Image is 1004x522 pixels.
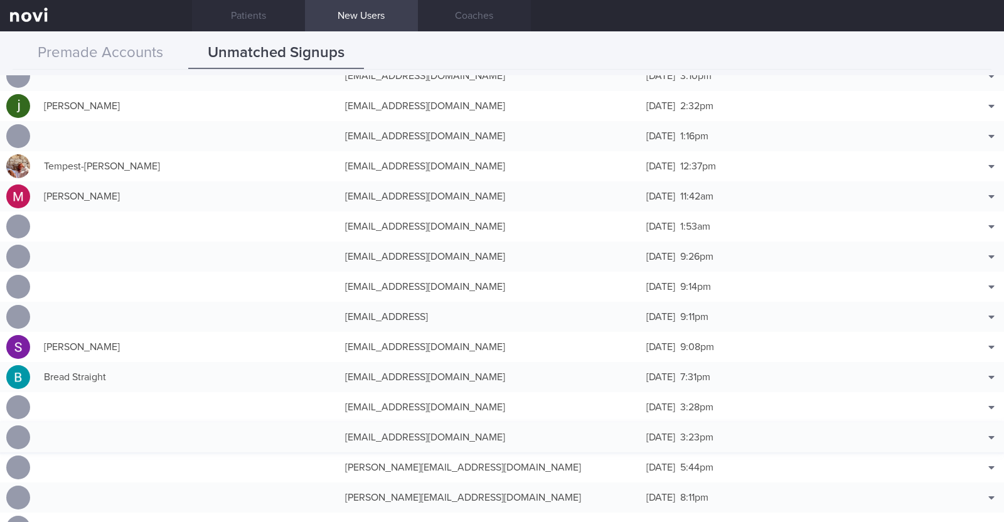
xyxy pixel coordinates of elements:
[680,131,708,141] span: 1:16pm
[339,184,640,209] div: [EMAIL_ADDRESS][DOMAIN_NAME]
[339,63,640,88] div: [EMAIL_ADDRESS][DOMAIN_NAME]
[646,372,675,382] span: [DATE]
[680,71,712,81] span: 3:10pm
[339,214,640,239] div: [EMAIL_ADDRESS][DOMAIN_NAME]
[646,131,675,141] span: [DATE]
[680,312,708,322] span: 9:11pm
[339,485,640,510] div: [PERSON_NAME][EMAIL_ADDRESS][DOMAIN_NAME]
[680,432,713,442] span: 3:23pm
[646,462,675,472] span: [DATE]
[680,101,713,111] span: 2:32pm
[646,252,675,262] span: [DATE]
[680,372,710,382] span: 7:31pm
[38,334,339,360] div: [PERSON_NAME]
[339,304,640,329] div: [EMAIL_ADDRESS]
[339,395,640,420] div: [EMAIL_ADDRESS][DOMAIN_NAME]
[646,312,675,322] span: [DATE]
[680,161,716,171] span: 12:37pm
[38,93,339,119] div: [PERSON_NAME]
[646,432,675,442] span: [DATE]
[646,402,675,412] span: [DATE]
[339,244,640,269] div: [EMAIL_ADDRESS][DOMAIN_NAME]
[646,282,675,292] span: [DATE]
[13,38,188,69] button: Premade Accounts
[680,342,714,352] span: 9:08pm
[646,191,675,201] span: [DATE]
[680,191,713,201] span: 11:42am
[339,274,640,299] div: [EMAIL_ADDRESS][DOMAIN_NAME]
[339,425,640,450] div: [EMAIL_ADDRESS][DOMAIN_NAME]
[646,493,675,503] span: [DATE]
[680,252,713,262] span: 9:26pm
[339,365,640,390] div: [EMAIL_ADDRESS][DOMAIN_NAME]
[188,38,364,69] button: Unmatched Signups
[680,402,713,412] span: 3:28pm
[38,184,339,209] div: [PERSON_NAME]
[680,493,708,503] span: 8:11pm
[646,71,675,81] span: [DATE]
[339,455,640,480] div: [PERSON_NAME][EMAIL_ADDRESS][DOMAIN_NAME]
[646,101,675,111] span: [DATE]
[680,282,711,292] span: 9:14pm
[38,365,339,390] div: Bread Straight
[339,334,640,360] div: [EMAIL_ADDRESS][DOMAIN_NAME]
[680,462,713,472] span: 5:44pm
[680,221,710,232] span: 1:53am
[646,161,675,171] span: [DATE]
[339,93,640,119] div: [EMAIL_ADDRESS][DOMAIN_NAME]
[646,342,675,352] span: [DATE]
[339,124,640,149] div: [EMAIL_ADDRESS][DOMAIN_NAME]
[38,154,339,179] div: Tempest-[PERSON_NAME]
[646,221,675,232] span: [DATE]
[339,154,640,179] div: [EMAIL_ADDRESS][DOMAIN_NAME]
